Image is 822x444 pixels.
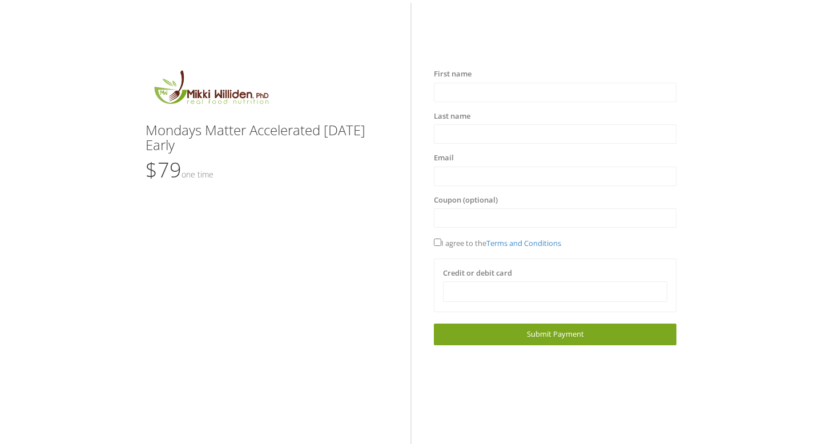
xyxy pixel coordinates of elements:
label: Email [434,152,454,164]
a: Submit Payment [434,324,676,345]
span: $79 [146,156,213,184]
label: First name [434,68,472,80]
iframe: Secure card payment input frame [450,287,660,297]
img: MikkiLogoMain.png [146,68,276,111]
label: Coupon (optional) [434,195,498,206]
span: I agree to the [434,238,561,248]
span: Submit Payment [527,329,584,339]
small: One time [182,169,213,180]
label: Credit or debit card [443,268,512,279]
label: Last name [434,111,470,122]
a: Terms and Conditions [486,238,561,248]
h3: Mondays Matter Accelerated [DATE] Early [146,123,388,153]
